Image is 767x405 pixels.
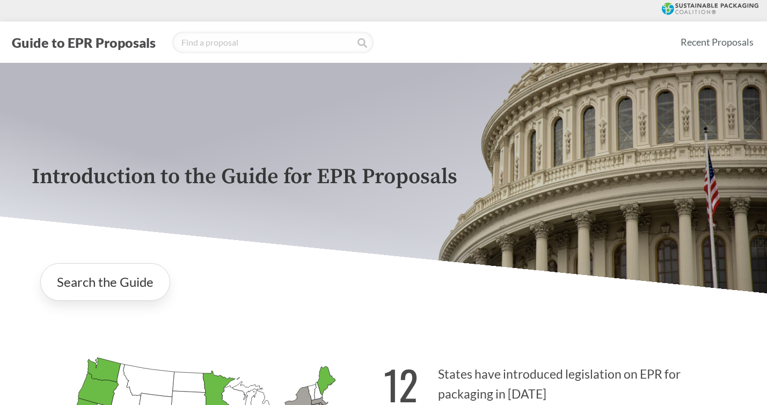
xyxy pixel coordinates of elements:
[40,263,170,301] a: Search the Guide
[32,165,736,189] p: Introduction to the Guide for EPR Proposals
[676,30,758,54] a: Recent Proposals
[9,34,159,51] button: Guide to EPR Proposals
[172,32,374,53] input: Find a proposal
